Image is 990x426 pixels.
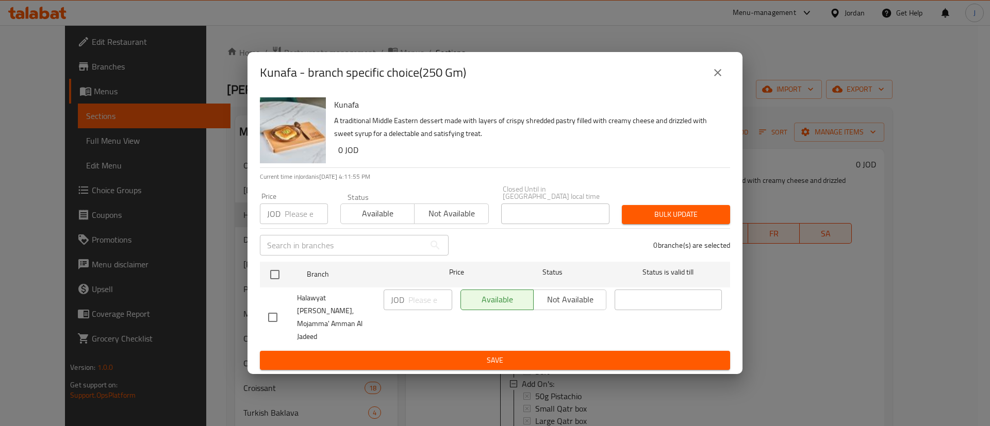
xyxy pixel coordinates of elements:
[338,143,722,157] h6: 0 JOD
[268,354,722,367] span: Save
[419,206,484,221] span: Not available
[345,206,410,221] span: Available
[414,203,488,224] button: Not available
[408,289,452,310] input: Please enter price
[267,208,280,220] p: JOD
[422,266,491,279] span: Price
[260,64,466,81] h2: Kunafa - branch specific choice(250 Gm)
[260,235,425,255] input: Search in branches
[297,292,375,343] span: Halawyat [PERSON_NAME], Mojamma' Amman Al Jadeed
[622,205,730,224] button: Bulk update
[260,351,730,370] button: Save
[653,240,730,250] p: 0 branche(s) are selected
[391,294,404,306] p: JOD
[705,60,730,85] button: close
[285,203,328,224] input: Please enter price
[260,97,326,163] img: Kunafa
[340,203,415,224] button: Available
[307,268,414,281] span: Branch
[615,266,722,279] span: Status is valid till
[260,172,730,181] p: Current time in Jordan is [DATE] 4:11:55 PM
[334,114,722,140] p: A traditional Middle Eastern dessert made with layers of crispy shredded pastry filled with cream...
[334,97,722,112] h6: Kunafa
[499,266,606,279] span: Status
[630,208,722,221] span: Bulk update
